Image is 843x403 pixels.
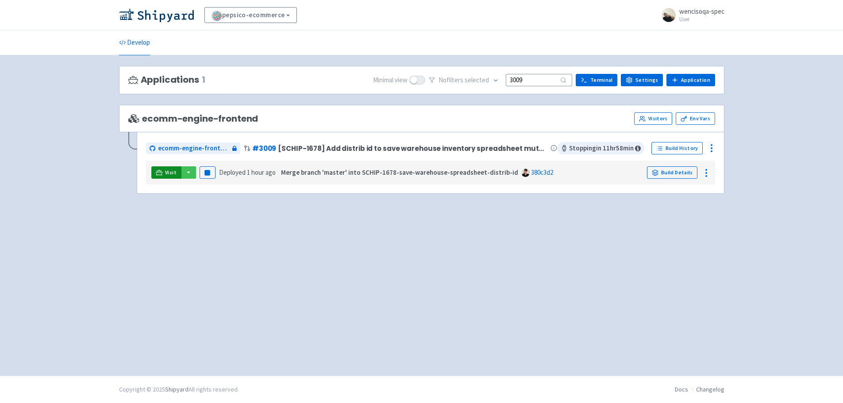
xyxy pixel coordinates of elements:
[656,8,724,22] a: wencisoqa-spec User
[576,74,617,86] a: Terminal
[119,385,239,394] div: Copyright © 2025 All rights reserved.
[158,143,230,154] span: ecomm-engine-frontend
[679,16,724,22] small: User
[128,75,205,85] h3: Applications
[219,168,276,177] span: Deployed
[621,74,663,86] a: Settings
[675,385,688,393] a: Docs
[252,144,276,153] a: #3009
[146,142,240,154] a: ecomm-engine-frontend
[679,7,724,15] span: wencisoqa-spec
[506,74,572,86] input: Search...
[165,385,189,393] a: Shipyard
[439,75,489,85] span: No filter s
[647,166,697,179] a: Build Details
[204,7,297,23] a: pepsico-ecommerce
[676,112,715,125] a: Env Vars
[465,76,489,84] span: selected
[151,166,181,179] a: Visit
[119,8,194,22] img: Shipyard logo
[666,74,715,86] a: Application
[247,168,276,177] time: 1 hour ago
[557,142,644,154] span: Stopping in 11 hr 58 min
[202,75,205,85] span: 1
[634,112,672,125] a: Visitors
[281,168,518,177] strong: Merge branch 'master' into SCHIP-1678-save-warehouse-spreadsheet-distrib-id
[128,114,258,124] span: ecomm-engine-frontend
[696,385,724,393] a: Changelog
[373,75,408,85] span: Minimal view
[165,169,177,176] span: Visit
[531,168,553,177] a: 380c3d2
[651,142,703,154] a: Build History
[278,145,549,152] span: [SCHIP-1678] Add distrib id to save warehouse inventory spreadsheet mutation
[200,166,216,179] button: Pause
[119,31,150,55] a: Develop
